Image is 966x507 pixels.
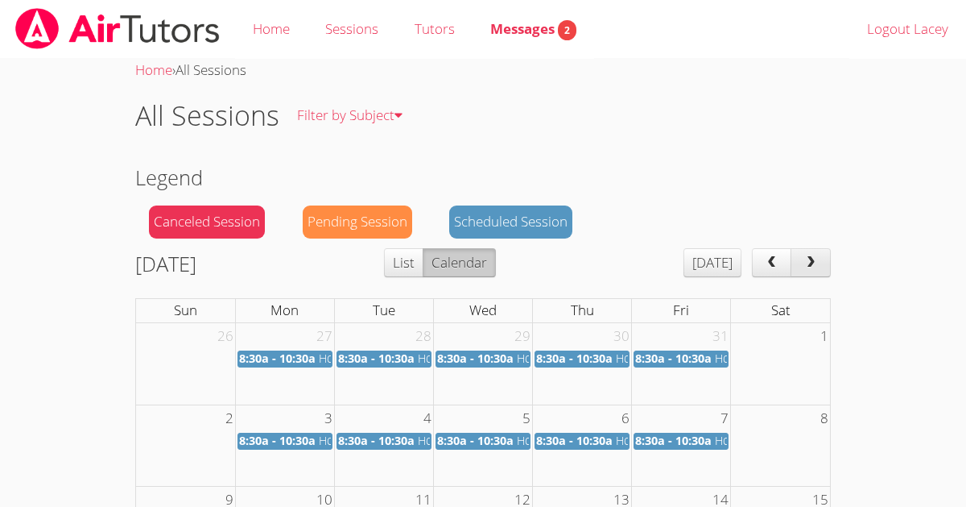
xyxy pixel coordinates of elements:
span: Home Tutoring [616,351,696,366]
a: 8:30a - 10:30a Home Tutoring [436,433,530,450]
button: next [791,248,831,277]
span: Mon [270,301,299,319]
img: airtutors_banner-c4298cdbf04f3fff15de1276eac7730deb9818008684d7c2e4769d2f7ddbe033.png [14,8,221,49]
span: 8:30a - 10:30a [437,433,514,448]
span: 30 [612,323,631,350]
span: 4 [422,405,433,432]
span: 8:30a - 10:30a [239,433,316,448]
span: 8:30a - 10:30a [536,351,613,366]
span: Home Tutoring [319,433,398,448]
a: 8:30a - 10:30a Home Tutoring [237,351,332,368]
span: Messages [490,19,576,38]
span: 28 [414,323,433,350]
span: Tue [373,301,395,319]
span: 27 [315,323,334,350]
h1: All Sessions [135,95,279,136]
span: Sat [771,301,791,319]
a: Home [135,60,172,79]
div: Pending Session [303,206,412,239]
span: Home Tutoring [418,433,497,448]
div: › [135,59,831,82]
span: Fri [673,301,689,319]
h2: Legend [135,162,831,193]
span: 5 [521,405,532,432]
span: 26 [216,323,235,350]
button: List [384,248,423,277]
span: 6 [620,405,631,432]
span: 3 [323,405,334,432]
span: Wed [469,301,497,319]
a: 8:30a - 10:30a Home Tutoring [237,433,332,450]
a: 8:30a - 10:30a Home Tutoring [634,351,729,368]
span: All Sessions [175,60,246,79]
span: Home Tutoring [319,351,398,366]
span: 8:30a - 10:30a [635,351,712,366]
a: 8:30a - 10:30a Home Tutoring [436,351,530,368]
a: 8:30a - 10:30a Home Tutoring [634,433,729,450]
span: 8:30a - 10:30a [239,351,316,366]
span: Home Tutoring [517,433,597,448]
button: prev [752,248,792,277]
span: 1 [819,323,830,350]
span: Home Tutoring [715,433,795,448]
span: 8 [819,405,830,432]
span: 8:30a - 10:30a [635,433,712,448]
button: Calendar [423,248,496,277]
span: Home Tutoring [418,351,497,366]
button: [DATE] [683,248,741,277]
span: 2 [224,405,235,432]
h2: [DATE] [135,248,196,279]
span: Home Tutoring [715,351,795,366]
span: Sun [174,301,197,319]
a: Filter by Subject [279,86,420,145]
span: Home Tutoring [616,433,696,448]
div: Scheduled Session [449,206,572,239]
span: 8:30a - 10:30a [338,433,415,448]
a: 8:30a - 10:30a Home Tutoring [535,351,630,368]
span: 8:30a - 10:30a [536,433,613,448]
span: 29 [513,323,532,350]
span: 31 [711,323,730,350]
div: Canceled Session [149,206,265,239]
span: 8:30a - 10:30a [437,351,514,366]
span: Thu [571,301,594,319]
a: 8:30a - 10:30a Home Tutoring [535,433,630,450]
span: 7 [719,405,730,432]
a: 8:30a - 10:30a Home Tutoring [336,433,431,450]
span: 2 [558,20,576,40]
a: 8:30a - 10:30a Home Tutoring [336,351,431,368]
span: 8:30a - 10:30a [338,351,415,366]
span: Home Tutoring [517,351,597,366]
